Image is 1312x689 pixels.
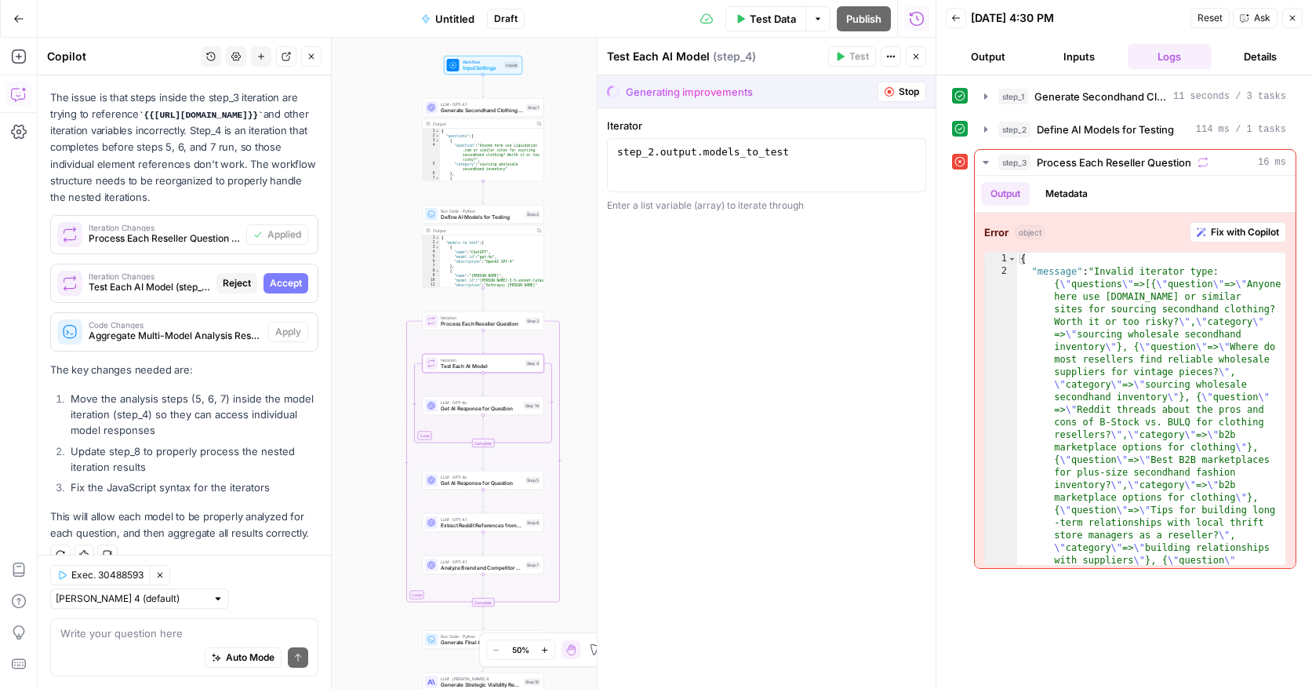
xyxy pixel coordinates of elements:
div: 5 [423,162,440,171]
span: Get AI Response for Question [441,479,522,487]
div: LLM · GPT-4oGet AI Response for QuestionStep 14 [423,396,544,415]
span: ( step_4 ) [713,49,756,64]
span: step_1 [998,89,1028,104]
span: Toggle code folding, rows 7 through 10 [435,176,440,180]
span: step_3 [998,155,1030,170]
span: Generate Secondhand Clothing Reseller Questions [1034,89,1167,104]
span: Exec. 30488593 [71,568,144,582]
div: 1 [985,253,1017,265]
button: 11 seconds / 3 tasks [975,84,1296,109]
div: Step 7 [525,562,540,569]
span: Stop [899,85,919,99]
span: Test Each AI Model [441,363,522,370]
button: Logs [1128,44,1212,69]
span: 50% [512,643,529,656]
button: Output [981,182,1030,206]
li: Update step_8 to properly process the nested iteration results [67,443,318,475]
span: 114 ms / 1 tasks [1196,122,1286,137]
g: Edge from step_1 to step_2 [482,181,485,204]
span: Generate Strategic Visibility Report [441,681,521,689]
span: Publish [846,11,881,27]
div: LLM · GPT-4.1Generate Secondhand Clothing Reseller QuestionsStep 1Output{ "questions":[ { "questi... [423,98,544,181]
span: Test [849,49,869,64]
span: Accept [270,276,302,290]
div: 2 [423,240,440,245]
span: Toggle code folding, rows 3 through 6 [435,138,440,143]
span: Process Each Reseller Question (step_3) [89,231,240,246]
button: Auto Mode [205,647,282,668]
div: 8 [423,180,440,195]
div: 3 [423,138,440,143]
span: Draft [494,12,518,26]
span: Code Changes [89,321,262,329]
span: Iteration Changes [89,272,210,280]
span: Process Each Reseller Question [441,320,522,328]
span: LLM · GPT-4.1 [441,516,522,523]
button: Publish [837,6,891,31]
button: Test [828,46,876,67]
div: Complete [423,598,544,607]
span: 16 ms [1258,155,1286,170]
button: Test Data [725,6,805,31]
button: Stop [878,82,926,102]
div: LoopIterationProcess Each Reseller QuestionStep 3 [423,312,544,330]
span: Define AI Models for Testing [441,213,522,221]
span: Run Code · Python [441,208,522,214]
span: step_2 [998,122,1030,137]
div: 7 [423,264,440,268]
g: Edge from step_4-iteration-end to step_5 [482,447,485,470]
button: Accept [263,273,308,293]
span: Workflow [463,59,502,65]
div: Step 5 [525,477,540,484]
div: Copilot [47,49,196,64]
div: Enter a list variable (array) to iterate through [607,199,926,213]
span: Generate Final Analysis Report [441,639,516,647]
div: 7 [423,176,440,180]
g: Edge from step_3-iteration-end to step_9 [482,607,485,629]
div: Step 1 [526,104,540,111]
button: Inputs [1037,44,1121,69]
span: Input Settings [463,64,502,72]
span: Aggregate Multi-Model Analysis Results (step_8) [89,329,262,343]
span: Analyze Brand and Competitor Presence [441,564,522,572]
span: Untitled [435,11,474,27]
button: Fix with Copilot [1190,222,1286,242]
div: LLM · GPT-4.1Extract Reddit References from AI ResponseStep 6 [423,513,544,532]
div: 8 [423,268,440,273]
button: Details [1218,44,1303,69]
p: The key changes needed are: [50,362,318,378]
span: Define AI Models for Testing [1037,122,1174,137]
div: 6 [423,259,440,264]
span: Iteration [441,357,522,363]
span: LLM · GPT-4.1 [441,559,522,565]
g: Edge from step_6 to step_7 [482,532,485,555]
div: WorkflowInput SettingsInputs [423,56,544,75]
span: object [1015,225,1045,239]
button: Reject [216,273,257,293]
span: Ask [1254,11,1270,25]
span: Generate Secondhand Clothing Reseller Questions [441,107,523,115]
p: This will allow each model to be properly analyzed for each question, and then aggregate all resu... [50,509,318,541]
span: Iteration [441,315,522,321]
span: Toggle code folding, rows 2 through 83 [435,133,440,138]
div: 2 [423,133,440,138]
button: Output [946,44,1030,69]
button: Exec. 30488593 [50,565,150,585]
div: Complete [472,598,495,607]
strong: Error [984,224,1009,240]
div: Complete [423,439,544,447]
g: Edge from start to step_1 [482,75,485,97]
span: Toggle code folding, rows 2 through 23 [435,240,440,245]
span: Process Each Reseller Question [1037,155,1191,170]
div: Step 14 [524,403,541,410]
div: 4 [423,143,440,162]
div: Output [433,228,532,234]
div: Test Each AI Model [607,49,823,64]
div: 1 [423,129,440,133]
span: 11 seconds / 3 tasks [1173,89,1286,104]
g: Edge from step_9 to step_10 [482,649,485,672]
div: Generating improvements [626,84,753,100]
div: 6 [423,171,440,176]
div: Step 2 [525,211,540,218]
div: LLM · GPT-4.1Analyze Brand and Competitor PresenceStep 7 [423,556,544,574]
